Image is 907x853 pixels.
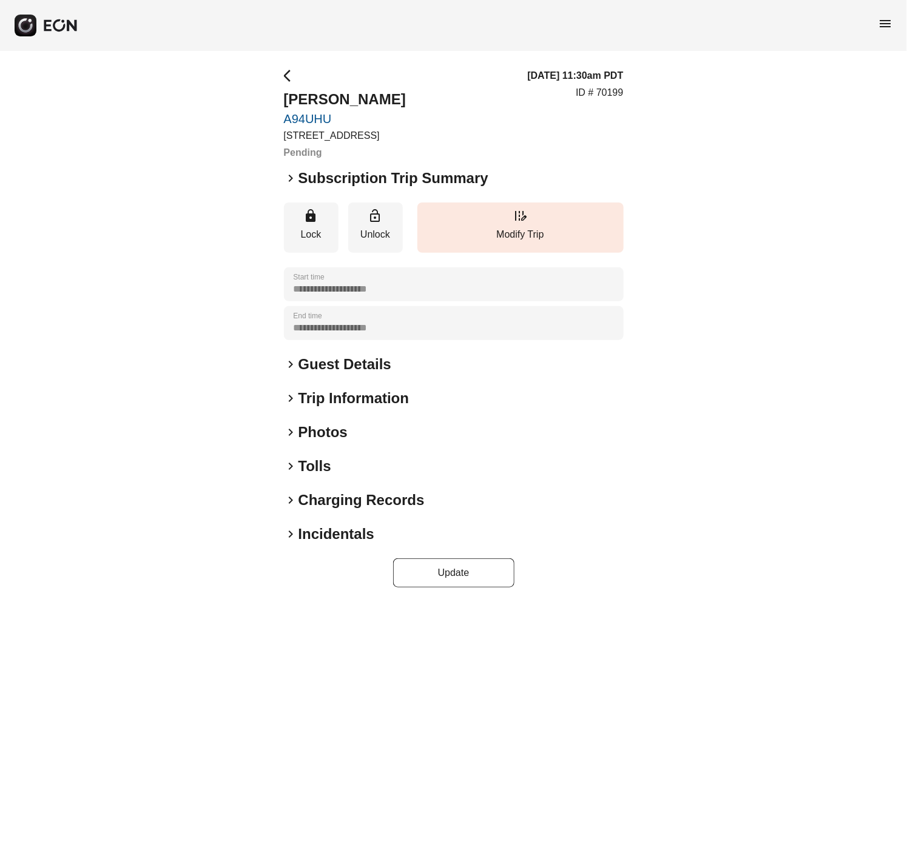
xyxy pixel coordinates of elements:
[284,425,298,440] span: keyboard_arrow_right
[528,69,624,83] h3: [DATE] 11:30am PDT
[284,357,298,372] span: keyboard_arrow_right
[284,69,298,83] span: arrow_back_ios
[298,457,331,476] h2: Tolls
[284,146,406,160] h3: Pending
[368,209,383,223] span: lock_open
[284,90,406,109] h2: [PERSON_NAME]
[513,209,528,223] span: edit_road
[298,490,425,510] h2: Charging Records
[304,209,319,223] span: lock
[298,355,391,374] h2: Guest Details
[878,16,892,31] span: menu
[298,524,374,544] h2: Incidentals
[284,129,406,143] p: [STREET_ADDRESS]
[284,112,406,126] a: A94UHU
[284,459,298,473] span: keyboard_arrow_right
[393,558,514,587] button: Update
[284,493,298,507] span: keyboard_arrow_right
[298,389,410,408] h2: Trip Information
[576,85,623,100] p: ID # 70199
[298,169,488,188] h2: Subscription Trip Summary
[354,227,397,242] p: Unlock
[298,423,348,442] h2: Photos
[417,202,624,253] button: Modify Trip
[284,171,298,186] span: keyboard_arrow_right
[284,391,298,406] span: keyboard_arrow_right
[348,202,403,253] button: Unlock
[423,227,618,242] p: Modify Trip
[290,227,332,242] p: Lock
[284,202,339,253] button: Lock
[284,527,298,541] span: keyboard_arrow_right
